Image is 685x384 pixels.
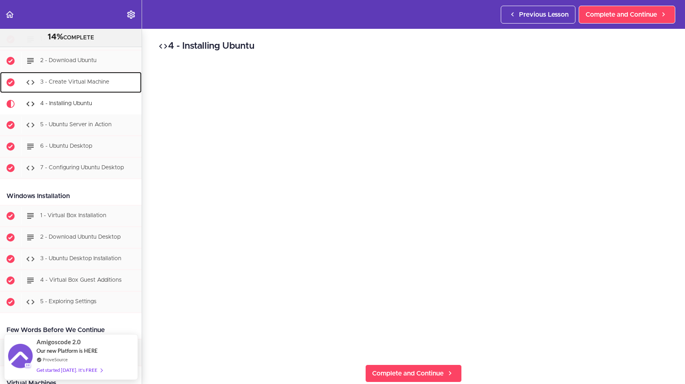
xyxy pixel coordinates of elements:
[40,58,97,63] span: 2 - Download Ubuntu
[40,299,97,304] span: 5 - Exploring Settings
[40,277,122,283] span: 4 - Virtual Box Guest Additions
[43,356,68,363] a: ProveSource
[37,347,98,354] span: Our new Platform is HERE
[40,213,106,218] span: 1 - Virtual Box Installation
[40,143,92,149] span: 6 - Ubuntu Desktop
[586,10,657,19] span: Complete and Continue
[519,10,569,19] span: Previous Lesson
[37,337,81,347] span: Amigoscode 2.0
[47,33,63,41] span: 14%
[40,234,121,240] span: 2 - Download Ubuntu Desktop
[37,365,102,375] div: Get started [DATE]. It's FREE
[8,344,32,370] img: provesource social proof notification image
[40,256,121,261] span: 3 - Ubuntu Desktop Installation
[40,79,109,85] span: 3 - Create Virtual Machine
[5,10,15,19] svg: Back to course curriculum
[10,32,131,43] div: COMPLETE
[40,101,92,106] span: 4 - Installing Ubuntu
[158,39,669,53] h2: 4 - Installing Ubuntu
[365,365,462,382] a: Complete and Continue
[40,122,112,127] span: 5 - Ubuntu Server in Action
[501,6,575,24] a: Previous Lesson
[126,10,136,19] svg: Settings Menu
[579,6,675,24] a: Complete and Continue
[40,165,124,170] span: 7 - Configuring Ubuntu Desktop
[372,369,444,378] span: Complete and Continue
